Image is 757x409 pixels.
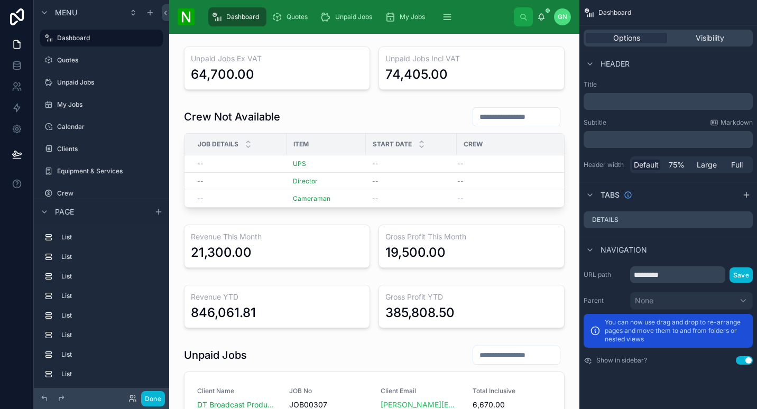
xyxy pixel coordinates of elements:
button: Save [730,267,753,283]
a: Dashboard [208,7,266,26]
div: scrollable content [584,131,753,148]
span: Options [613,33,640,43]
label: List [61,292,159,300]
a: Unpaid Jobs [40,74,163,91]
span: 75% [669,160,685,170]
label: Header width [584,161,626,169]
div: scrollable content [203,5,514,29]
label: Subtitle [584,118,606,127]
a: Markdown [710,118,753,127]
label: Unpaid Jobs [57,78,161,87]
span: Start Date [373,140,412,148]
span: Dashboard [598,8,631,17]
span: Visibility [696,33,724,43]
a: Crew [40,185,163,202]
a: Equipment & Services [40,163,163,180]
span: Header [601,59,630,69]
label: List [61,350,159,359]
label: Equipment & Services [57,167,161,175]
span: Item [293,140,309,148]
div: scrollable content [584,93,753,110]
span: Job Details [198,140,238,148]
span: Default [634,160,659,170]
a: Dashboard [40,30,163,47]
a: My Jobs [382,7,432,26]
label: Clients [57,145,161,153]
a: Calendar [40,118,163,135]
label: List [61,272,159,281]
img: App logo [178,8,195,25]
span: Tabs [601,190,620,200]
p: You can now use drag and drop to re-arrange pages and move them to and from folders or nested views [605,318,746,343]
a: Unpaid Jobs [317,7,380,26]
a: Quotes [40,52,163,69]
span: Large [697,160,717,170]
a: My Jobs [40,96,163,113]
span: My Jobs [400,13,425,21]
label: Dashboard [57,34,156,42]
span: None [635,295,653,306]
span: GN [558,13,567,21]
label: Show in sidebar? [596,356,647,365]
label: List [61,233,159,241]
button: None [630,292,753,310]
label: Quotes [57,56,161,64]
label: List [61,311,159,320]
span: Navigation [601,245,647,255]
a: Clients [40,141,163,157]
span: Crew [464,140,483,148]
label: List [61,370,159,378]
label: Parent [584,296,626,305]
span: Quotes [287,13,308,21]
label: Details [592,216,618,224]
label: My Jobs [57,100,161,109]
label: Title [584,80,753,89]
button: Done [141,391,165,406]
label: Calendar [57,123,161,131]
label: URL path [584,271,626,279]
span: Menu [55,7,77,18]
span: Page [55,207,74,217]
span: Markdown [721,118,753,127]
label: List [61,253,159,261]
span: Unpaid Jobs [335,13,372,21]
span: Dashboard [226,13,259,21]
a: Quotes [269,7,315,26]
span: Full [731,160,743,170]
label: List [61,331,159,339]
div: scrollable content [34,224,169,388]
label: Crew [57,189,161,198]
